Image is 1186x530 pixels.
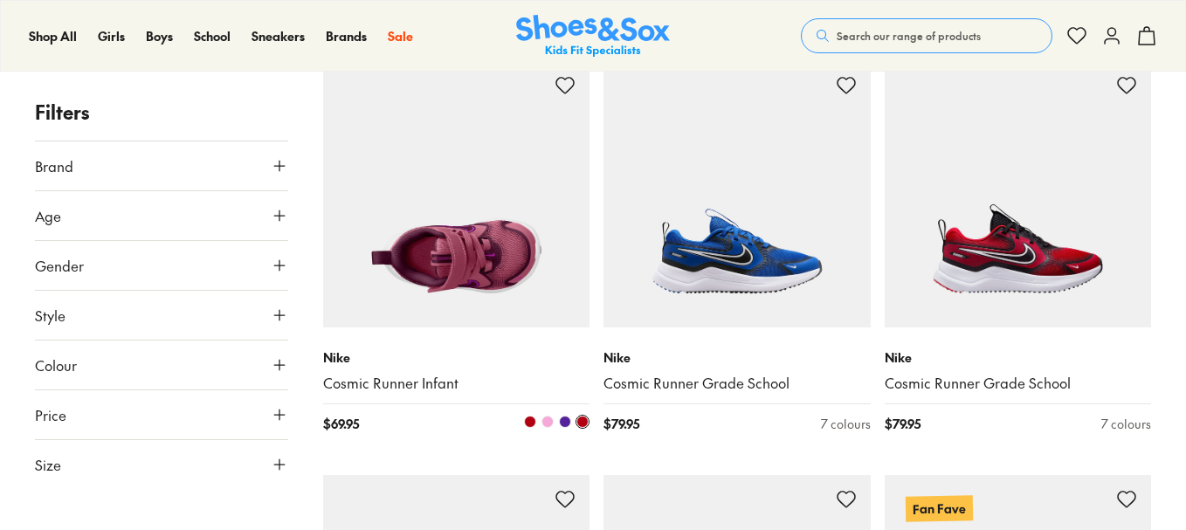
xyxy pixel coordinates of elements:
span: Price [35,404,66,425]
a: Cosmic Runner Grade School [885,374,1152,393]
a: Cosmic Runner Infant [323,374,590,393]
a: School [194,27,231,45]
span: $ 69.95 [323,415,359,433]
span: Brand [35,155,73,176]
a: Brands [326,27,367,45]
div: 7 colours [1101,415,1151,433]
button: Colour [35,341,288,389]
button: Age [35,191,288,240]
span: $ 79.95 [603,415,639,433]
a: Sneakers [252,27,305,45]
span: Gender [35,255,84,276]
span: Age [35,205,61,226]
a: Cosmic Runner Grade School [603,374,871,393]
button: Price [35,390,288,439]
p: Nike [885,348,1152,367]
div: 7 colours [821,415,871,433]
p: Nike [323,348,590,367]
span: Search our range of products [837,28,981,44]
button: Gender [35,241,288,290]
span: $ 79.95 [885,415,921,433]
a: Girls [98,27,125,45]
button: Brand [35,141,288,190]
button: Search our range of products [801,18,1052,53]
p: Nike [603,348,871,367]
img: SNS_Logo_Responsive.svg [516,15,670,58]
p: Filters [35,98,288,127]
span: Colour [35,354,77,375]
span: Size [35,454,61,475]
a: Shoes & Sox [516,15,670,58]
a: Boys [146,27,173,45]
a: Sale [388,27,413,45]
span: Style [35,305,66,326]
p: Fan Fave [905,496,972,522]
button: Size [35,440,288,489]
a: Shop All [29,27,77,45]
button: Style [35,291,288,340]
